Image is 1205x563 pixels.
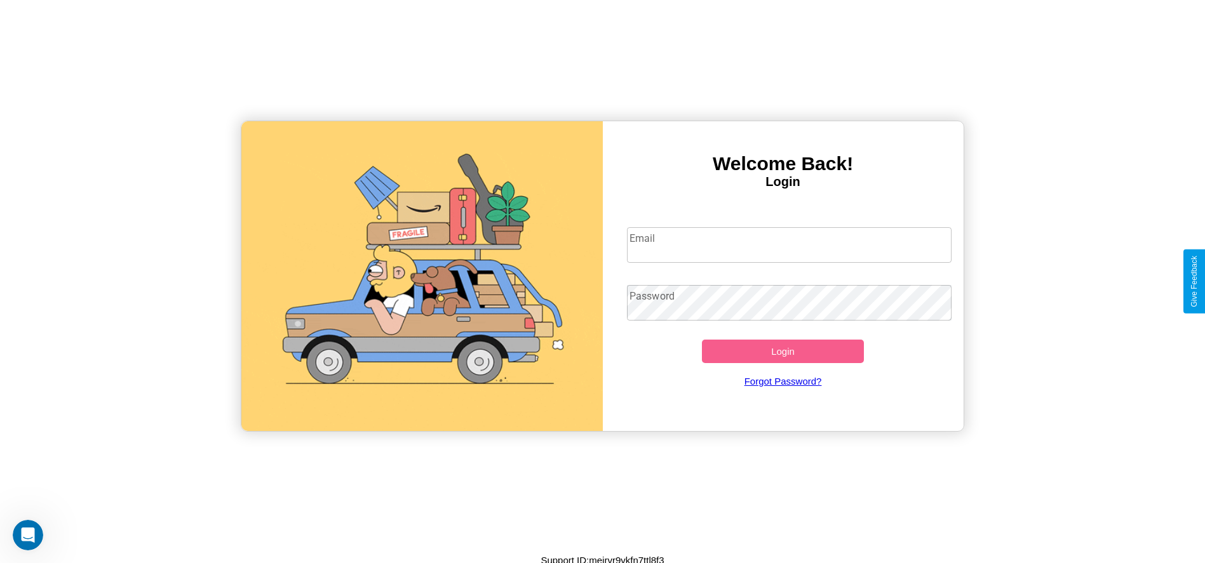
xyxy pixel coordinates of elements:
[13,520,43,550] iframe: Intercom live chat
[603,153,964,175] h3: Welcome Back!
[702,340,865,363] button: Login
[1190,256,1199,307] div: Give Feedback
[603,175,964,189] h4: Login
[241,121,602,431] img: gif
[621,363,945,399] a: Forgot Password?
